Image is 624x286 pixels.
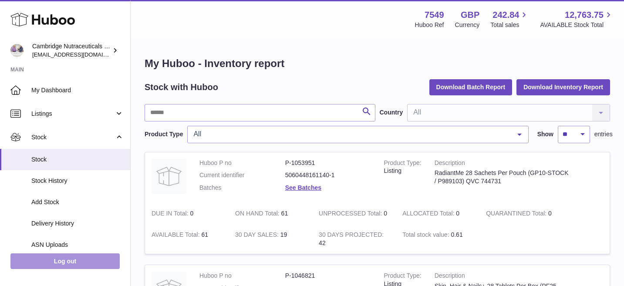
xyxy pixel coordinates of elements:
[145,224,229,254] td: 61
[285,184,321,191] a: See Batches
[312,203,396,224] td: 0
[31,133,115,141] span: Stock
[285,171,371,179] dd: 5060448161140-1
[31,198,124,206] span: Add Stock
[31,86,124,94] span: My Dashboard
[31,177,124,185] span: Stock History
[540,9,614,29] a: 12,763.75 AVAILABLE Stock Total
[199,272,285,280] dt: Huboo P no
[145,81,218,93] h2: Stock with Huboo
[486,210,548,219] strong: QUARANTINED Total
[199,159,285,167] dt: Huboo P no
[145,57,610,71] h1: My Huboo - Inventory report
[152,159,186,194] img: product image
[312,224,396,254] td: 42
[402,231,451,240] strong: Total stock value
[31,219,124,228] span: Delivery History
[435,169,570,185] div: RadiantMe 28 Sachets Per Pouch (GP10-STOCK / P989103) QVC 744731
[319,210,384,219] strong: UNPROCESSED Total
[492,9,519,21] span: 242.84
[10,253,120,269] a: Log out
[540,21,614,29] span: AVAILABLE Stock Total
[319,231,384,240] strong: 30 DAYS PROJECTED
[565,9,604,21] span: 12,763.75
[199,171,285,179] dt: Current identifier
[461,9,479,21] strong: GBP
[451,231,462,238] span: 0.61
[455,21,480,29] div: Currency
[31,155,124,164] span: Stock
[235,231,280,240] strong: 30 DAY SALES
[31,241,124,249] span: ASN Uploads
[32,42,111,59] div: Cambridge Nutraceuticals Ltd
[285,272,371,280] dd: P-1046821
[537,130,553,138] label: Show
[285,159,371,167] dd: P-1053951
[384,272,422,281] strong: Product Type
[145,130,183,138] label: Product Type
[229,224,312,254] td: 19
[152,231,201,240] strong: AVAILABLE Total
[516,79,610,95] button: Download Inventory Report
[31,110,115,118] span: Listings
[429,79,513,95] button: Download Batch Report
[32,51,128,58] span: [EMAIL_ADDRESS][DOMAIN_NAME]
[594,130,613,138] span: entries
[199,184,285,192] dt: Batches
[490,21,529,29] span: Total sales
[235,210,281,219] strong: ON HAND Total
[191,130,510,138] span: All
[380,108,403,117] label: Country
[396,203,479,224] td: 0
[402,210,456,219] strong: ALLOCATED Total
[415,21,444,29] div: Huboo Ref
[152,210,190,219] strong: DUE IN Total
[384,159,422,168] strong: Product Type
[435,272,570,282] strong: Description
[145,203,229,224] td: 0
[435,159,570,169] strong: Description
[425,9,444,21] strong: 7549
[10,44,24,57] img: qvc@camnutra.com
[490,9,529,29] a: 242.84 Total sales
[229,203,312,224] td: 61
[384,167,401,174] span: listing
[548,210,552,217] span: 0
